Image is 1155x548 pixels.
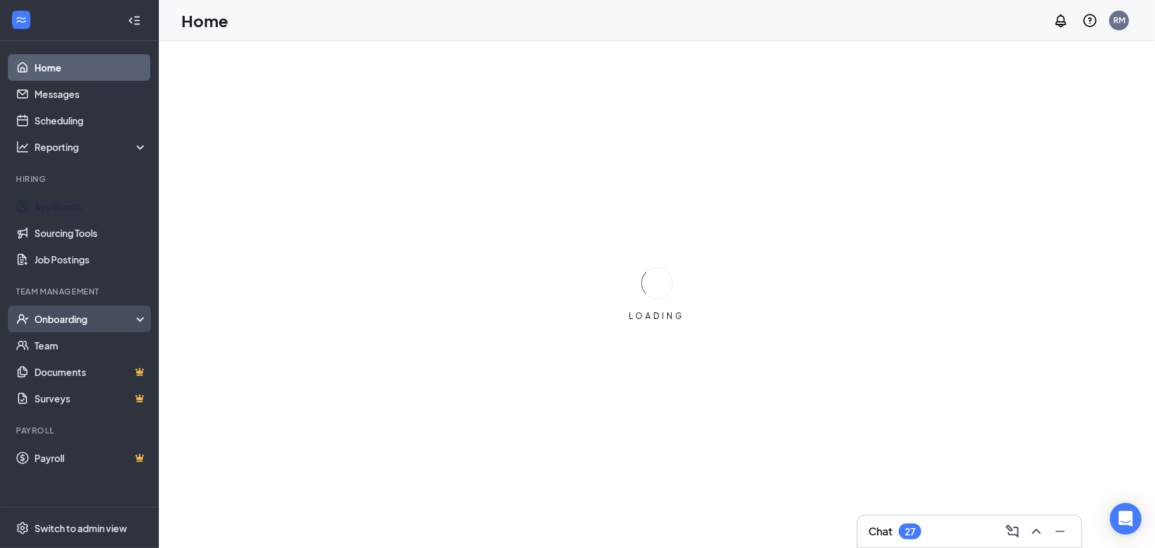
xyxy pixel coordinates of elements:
svg: Settings [16,522,29,535]
button: ChevronUp [1026,521,1047,542]
a: Sourcing Tools [34,220,148,246]
svg: Collapse [128,14,141,27]
div: Open Intercom Messenger [1110,503,1142,535]
div: Switch to admin view [34,522,127,535]
svg: ChevronUp [1029,524,1044,539]
div: Reporting [34,140,148,154]
a: PayrollCrown [34,445,148,471]
svg: QuestionInfo [1082,13,1098,28]
a: Messages [34,81,148,107]
a: Home [34,54,148,81]
h1: Home [181,9,228,32]
a: SurveysCrown [34,385,148,412]
a: DocumentsCrown [34,359,148,385]
div: 27 [905,526,915,537]
svg: UserCheck [16,312,29,326]
svg: Analysis [16,140,29,154]
button: ComposeMessage [1002,521,1023,542]
div: RM [1113,15,1125,26]
a: Team [34,332,148,359]
svg: Notifications [1053,13,1069,28]
a: Scheduling [34,107,148,134]
div: Hiring [16,173,145,185]
svg: ComposeMessage [1005,524,1021,539]
div: Team Management [16,286,145,297]
svg: WorkstreamLogo [15,13,28,26]
button: Minimize [1050,521,1071,542]
div: Onboarding [34,312,136,326]
a: Applicants [34,193,148,220]
div: Payroll [16,425,145,436]
a: Job Postings [34,246,148,273]
div: LOADING [624,310,690,322]
h3: Chat [868,524,892,539]
svg: Minimize [1052,524,1068,539]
